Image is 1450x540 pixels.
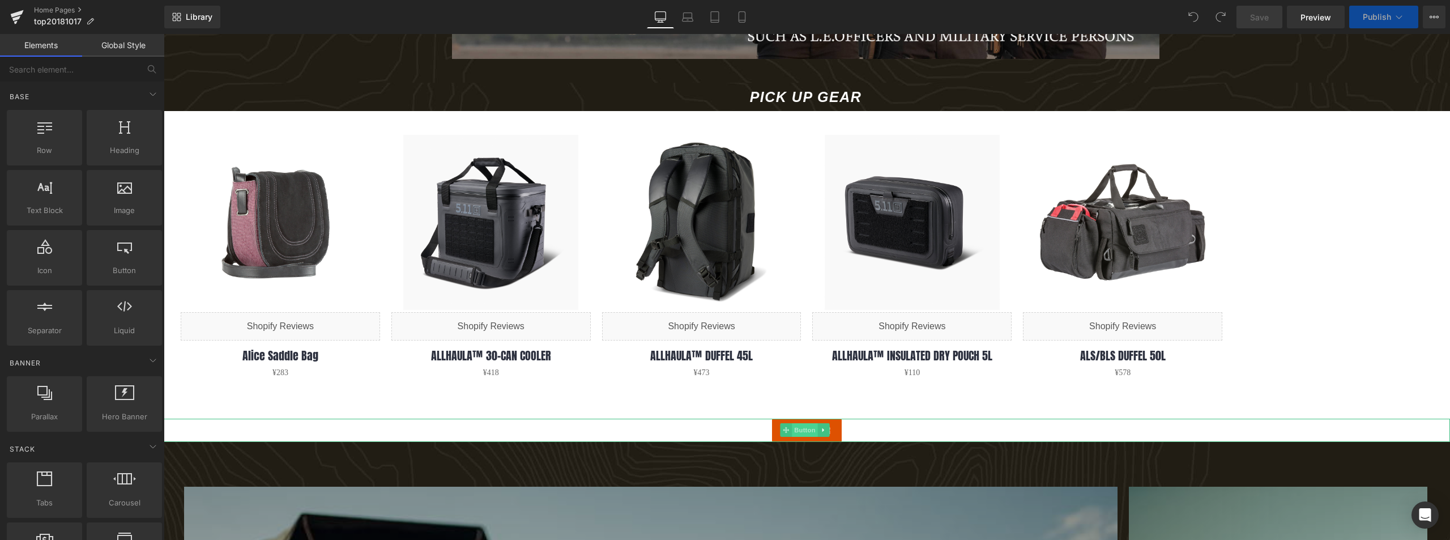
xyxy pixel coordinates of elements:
[1209,6,1232,28] button: Redo
[1349,6,1418,28] button: Publish
[10,205,79,216] span: Text Block
[647,6,674,28] a: Desktop
[951,333,967,345] span: ¥578
[79,314,155,330] a: Alice Saddle Bag
[448,99,628,278] img: ALLHAULA™ DUFFEL 45L
[186,12,212,22] span: Library
[916,314,1002,330] a: ALS/BLS DUFFEL 50L
[628,389,654,403] span: Button
[237,99,417,278] img: ALLHAULA™ 30-CAN COOLER
[659,99,838,278] img: ALLHAULA™ INSULATED DRY POUCH 5L
[10,265,79,277] span: Icon
[1363,12,1391,22] span: Publish
[90,411,159,423] span: Hero Banner
[1287,6,1345,28] a: Preview
[8,358,42,368] span: Banner
[82,34,164,57] a: Global Style
[8,444,36,454] span: Stack
[654,389,666,403] a: Expand / Collapse
[1411,501,1439,529] div: Open Intercom Messenger
[487,314,589,330] a: ALLHAULA™ DUFFEL 45L
[1423,6,1445,28] button: More
[90,265,159,277] span: Button
[34,6,164,15] a: Home Pages
[586,55,698,71] b: PICK UP GEAR
[608,385,677,408] a: PICK UP GEAR
[10,497,79,509] span: Tabs
[674,6,701,28] a: Laptop
[90,325,159,337] span: Liquid
[10,411,79,423] span: Parallax
[319,333,335,345] span: ¥418
[869,99,1049,278] img: ALS/BLS DUFFEL 50L
[741,333,756,345] span: ¥110
[701,6,728,28] a: Tablet
[109,333,125,345] span: ¥283
[90,497,159,509] span: Carousel
[728,6,756,28] a: Mobile
[1300,11,1331,23] span: Preview
[90,144,159,156] span: Heading
[267,314,387,330] a: ALLHAULA™ 30-CAN COOLER
[1250,11,1269,23] span: Save
[668,314,829,330] a: ALLHAULA™ INSULATED DRY POUCH 5L
[90,205,159,216] span: Image
[34,17,82,26] span: top20181017
[164,6,220,28] a: New Library
[10,144,79,156] span: Row
[530,333,546,345] span: ¥473
[8,91,31,102] span: Base
[1182,6,1205,28] button: Undo
[27,99,207,278] img: Alice Saddle Bag
[10,325,79,337] span: Separator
